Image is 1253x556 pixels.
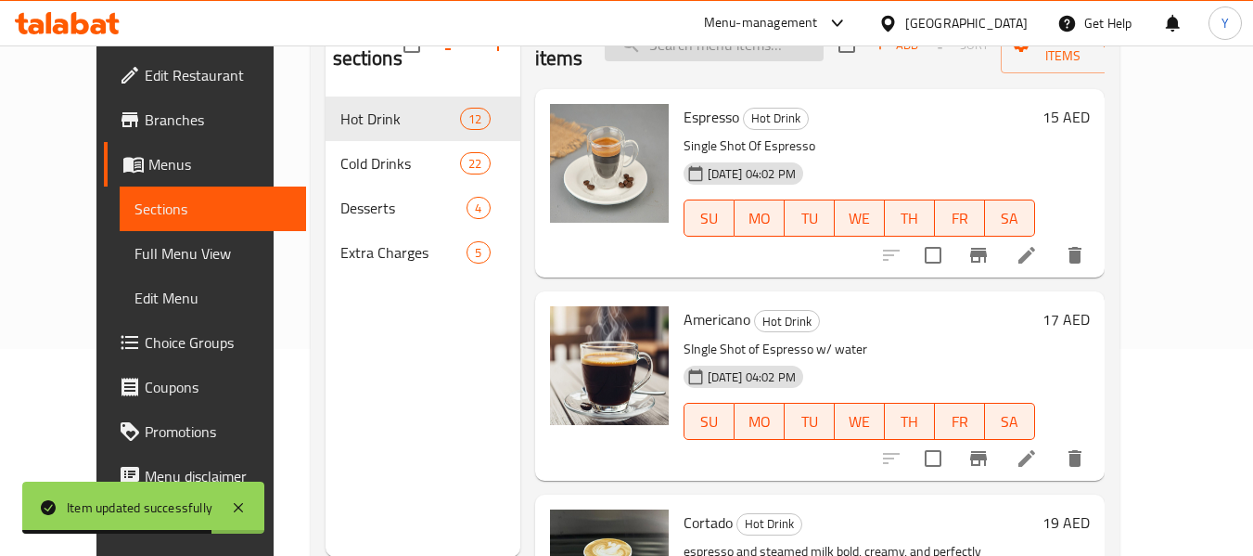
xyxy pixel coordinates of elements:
span: Cold Drinks [340,152,461,175]
div: items [460,152,490,175]
a: Promotions [104,409,306,454]
div: Hot Drink [736,513,802,536]
span: Menus [148,153,291,175]
span: TH [892,408,927,435]
span: Hot Drink [755,311,819,332]
span: 12 [461,110,489,128]
div: Menu-management [704,12,818,34]
button: WE [835,200,885,237]
div: items [467,241,490,264]
span: Edit Menu [134,287,291,309]
span: 5 [467,244,489,262]
button: MO [735,403,785,440]
span: Espresso [684,103,739,131]
h2: Menu items [535,17,583,72]
span: TH [892,205,927,232]
a: Menu disclaimer [104,454,306,498]
a: Coupons [104,365,306,409]
div: items [467,197,490,219]
button: FR [935,200,985,237]
button: SU [684,200,735,237]
nav: Menu sections [326,89,520,282]
span: Cortado [684,509,733,537]
span: MO [742,205,777,232]
button: SU [684,403,735,440]
span: 4 [467,200,489,217]
span: [DATE] 04:02 PM [700,369,803,386]
span: SA [992,205,1028,232]
button: FR [935,403,985,440]
span: Hot Drink [340,108,461,130]
span: TU [792,205,827,232]
a: Edit menu item [1016,447,1038,470]
h2: Menu sections [333,17,403,72]
span: Coupons [145,376,291,398]
button: delete [1053,436,1097,481]
span: Menu disclaimer [145,465,291,487]
button: TH [885,403,935,440]
span: Hot Drink [744,108,808,129]
a: Menus [104,142,306,187]
button: MO [735,200,785,237]
span: Americano [684,305,750,333]
span: Branches [145,109,291,131]
div: Hot Drink12 [326,97,520,141]
span: Full Menu View [134,242,291,265]
span: FR [942,408,978,435]
span: FR [942,205,978,232]
img: Americano [550,306,669,425]
div: [GEOGRAPHIC_DATA] [905,13,1028,33]
span: Select to update [914,439,953,478]
div: Item updated successfully [67,498,212,518]
span: Sections [134,198,291,220]
span: Desserts [340,197,467,219]
a: Edit Menu [120,276,306,320]
span: Promotions [145,420,291,443]
span: MO [742,408,777,435]
a: Edit menu item [1016,244,1038,266]
div: Extra Charges5 [326,230,520,275]
button: WE [835,403,885,440]
span: SA [992,408,1028,435]
span: Choice Groups [145,331,291,354]
button: Branch-specific-item [956,436,1001,481]
button: Branch-specific-item [956,233,1001,278]
span: WE [842,205,877,232]
p: SIngle Shot of Espresso w/ water [684,338,1035,361]
span: SU [692,408,727,435]
h6: 17 AED [1042,306,1090,332]
div: Hot Drink [743,108,809,130]
img: Espresso [550,104,669,223]
a: Full Menu View [120,231,306,276]
a: Edit Restaurant [104,53,306,97]
div: Desserts4 [326,186,520,230]
button: delete [1053,233,1097,278]
span: Edit Restaurant [145,64,291,86]
span: Hot Drink [737,513,801,535]
span: 22 [461,155,489,173]
h6: 19 AED [1042,510,1090,536]
div: items [460,108,490,130]
button: TH [885,200,935,237]
span: [DATE] 04:02 PM [700,165,803,183]
span: WE [842,408,877,435]
a: Sections [120,187,306,231]
span: SU [692,205,727,232]
button: TU [785,200,835,237]
div: Hot Drink [754,310,820,332]
div: Cold Drinks22 [326,141,520,186]
button: SA [985,200,1035,237]
span: Select to update [914,236,953,275]
span: Y [1221,13,1229,33]
span: TU [792,408,827,435]
span: Extra Charges [340,241,467,264]
button: TU [785,403,835,440]
p: Single Shot Of Espresso [684,135,1035,158]
a: Branches [104,97,306,142]
a: Choice Groups [104,320,306,365]
h6: 15 AED [1042,104,1090,130]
